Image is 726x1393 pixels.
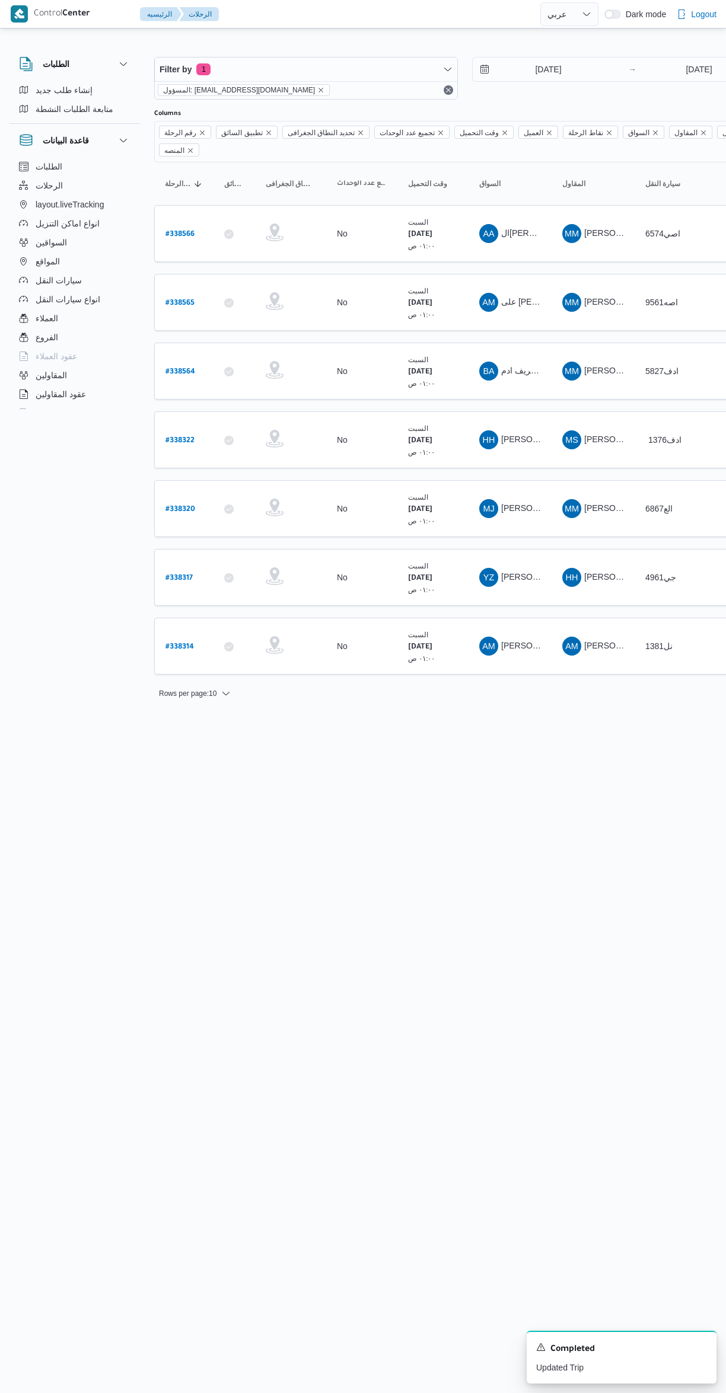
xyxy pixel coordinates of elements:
[408,287,428,295] small: السبت
[408,448,435,456] small: ٠١:٠٠ ص
[479,179,501,188] span: السواق
[584,366,723,375] span: [PERSON_NAME] [PERSON_NAME]
[140,7,181,21] button: الرئيسيه
[14,290,135,309] button: انواع سيارات النقل
[558,174,629,193] button: المقاول
[408,437,432,445] b: [DATE]
[374,126,450,139] span: تجميع عدد الوحدات
[501,366,578,375] span: باباكير ابكير خريف ادم
[645,573,676,582] span: جي4961
[14,100,135,119] button: متابعة الطلبات النشطة
[165,295,195,311] a: #338565
[43,133,89,148] h3: قاعدة البيانات
[473,57,607,81] input: Press the down key to open a popover containing a calendar.
[691,7,717,21] span: Logout
[483,430,495,449] span: HH
[501,503,640,513] span: [PERSON_NAME] [PERSON_NAME]
[224,179,244,188] span: تطبيق السائق
[408,574,432,583] b: [DATE]
[584,228,723,238] span: [PERSON_NAME] [PERSON_NAME]
[9,157,140,414] div: قاعدة البيانات
[165,179,191,188] span: رقم الرحلة; Sorted in descending order
[164,126,196,139] span: رقم الرحلة
[483,362,494,381] span: BA
[565,637,578,656] span: AM
[165,501,195,517] a: #338320
[621,9,666,19] span: Dark mode
[482,637,495,656] span: AM
[408,506,432,514] b: [DATE]
[562,224,581,243] div: Mustfa Mmdoh Mahmood Abadalhada
[337,179,387,188] span: تجميع عدد الوحدات
[536,1362,707,1374] p: Updated Trip
[357,129,364,136] button: Remove تحديد النطاق الجغرافى from selection in this group
[337,572,348,583] div: No
[501,641,640,650] span: [PERSON_NAME] [PERSON_NAME]
[158,84,330,96] span: المسؤول: mostafa.elrouby@illa.com.eg
[479,362,498,381] div: Babakir Abkir Khrif Adam
[403,174,463,193] button: وقت التحميل
[501,434,640,444] span: [PERSON_NAME] [PERSON_NAME]
[437,129,444,136] button: Remove تجميع عدد الوحدات from selection in this group
[36,178,63,193] span: الرحلات
[460,126,499,139] span: وقت التحميل
[19,133,130,148] button: قاعدة البيانات
[565,430,578,449] span: MS
[501,297,587,306] span: على [PERSON_NAME]
[584,503,723,513] span: [PERSON_NAME] [PERSON_NAME]
[337,297,348,308] div: No
[160,174,208,193] button: رقم الرحلةSorted in descending order
[482,293,495,312] span: AM
[337,366,348,376] div: No
[14,252,135,271] button: المواقع
[36,273,82,287] span: سيارات النقل
[164,144,184,157] span: المنصه
[14,347,135,366] button: عقود العملاء
[154,109,181,119] label: Columns
[165,643,194,651] b: # 338314
[36,254,60,269] span: المواقع
[165,432,195,448] a: #338322
[565,362,579,381] span: MM
[408,218,428,226] small: السبت
[483,499,494,518] span: MJ
[165,363,195,379] a: #338564
[501,129,508,136] button: Remove وقت التحميل from selection in this group
[562,362,581,381] div: Mustfa Mmdoh Mahmood Abadalhada
[14,195,135,214] button: layout.liveTracking
[408,368,432,376] b: [DATE]
[479,637,498,656] div: Ahmad Mjadi Yousf Abadalrahamun
[645,504,673,513] span: الع6867
[550,1343,595,1357] span: Completed
[408,654,435,662] small: ٠١:٠٠ ص
[562,179,585,188] span: المقاول
[337,434,348,445] div: No
[219,174,249,193] button: تطبيق السائق
[36,311,58,325] span: العملاء
[483,568,494,587] span: YZ
[36,159,62,174] span: الطلبات
[669,126,712,139] span: المقاول
[159,686,216,701] span: Rows per page : 10
[317,87,324,94] button: remove selected entity
[408,562,428,570] small: السبت
[606,129,613,136] button: Remove نقاط الرحلة from selection in this group
[14,404,135,423] button: اجهزة التليفون
[584,572,674,582] span: [PERSON_NAME] جمعه
[14,385,135,404] button: عقود المقاولين
[501,572,666,582] span: [PERSON_NAME] [DATE][PERSON_NAME]
[380,126,435,139] span: تجميع عدد الوحدات
[408,179,447,188] span: وقت التحميل
[165,506,195,514] b: # 338320
[196,63,211,75] span: 1 active filters
[562,637,581,656] div: Ahmad Mjadi Yousf Abadalrahamun
[261,174,320,193] button: تحديد النطاق الجغرافى
[584,297,723,306] span: [PERSON_NAME] [PERSON_NAME]
[14,176,135,195] button: الرحلات
[408,356,428,363] small: السبت
[221,126,262,139] span: تطبيق السائق
[524,126,543,139] span: العميل
[475,174,546,193] button: السواق
[518,126,558,139] span: العميل
[36,292,100,306] span: انواع سيارات النقل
